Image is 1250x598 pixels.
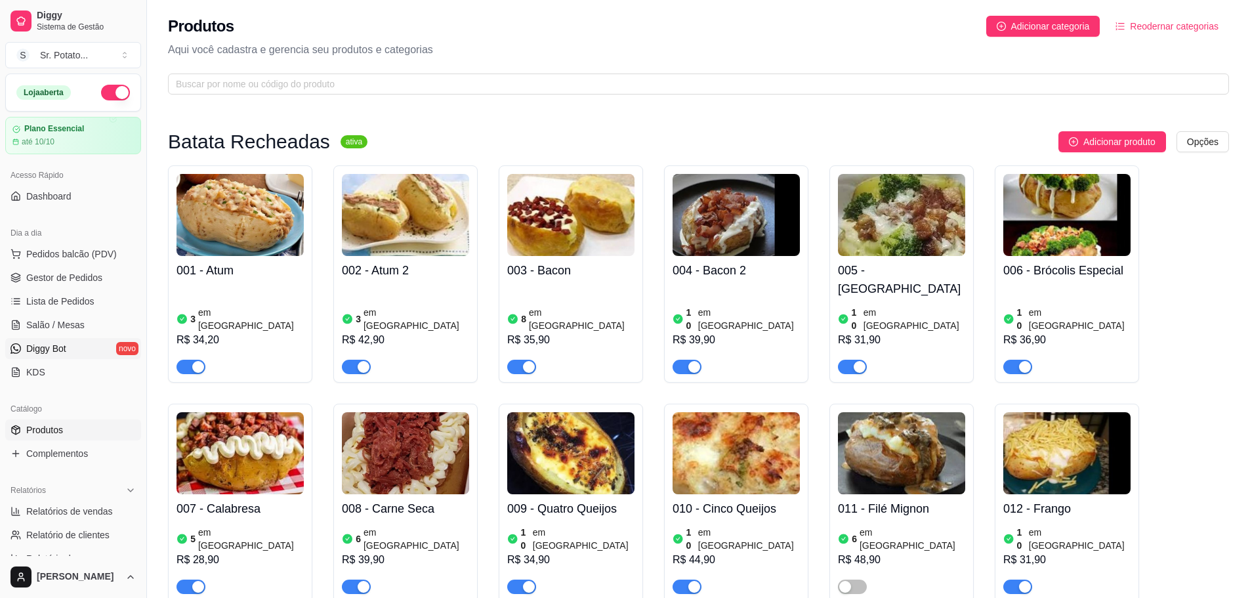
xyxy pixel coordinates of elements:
div: Dia a dia [5,223,141,244]
p: Aqui você cadastra e gerencia seu produtos e categorias [168,42,1229,58]
button: Reodernar categorias [1105,16,1229,37]
img: product-image [673,174,800,256]
span: Dashboard [26,190,72,203]
article: 10 [1017,526,1026,552]
div: R$ 28,90 [177,552,304,568]
span: Salão / Mesas [26,318,85,331]
img: product-image [507,174,635,256]
a: Gestor de Pedidos [5,267,141,288]
a: Lista de Pedidos [5,291,141,312]
article: 6 [356,532,361,545]
span: [PERSON_NAME] [37,571,120,583]
h4: 012 - Frango [1003,500,1131,518]
a: Diggy Botnovo [5,338,141,359]
article: em [GEOGRAPHIC_DATA] [1029,306,1131,332]
a: Dashboard [5,186,141,207]
div: R$ 34,90 [507,552,635,568]
div: R$ 36,90 [1003,332,1131,348]
img: product-image [1003,174,1131,256]
img: product-image [838,174,965,256]
div: R$ 44,90 [673,552,800,568]
h2: Produtos [168,16,234,37]
article: em [GEOGRAPHIC_DATA] [1029,526,1131,552]
div: R$ 39,90 [342,552,469,568]
article: em [GEOGRAPHIC_DATA] [364,306,469,332]
div: Loja aberta [16,85,71,100]
h4: 010 - Cinco Queijos [673,500,800,518]
img: product-image [342,412,469,494]
span: Relatório de clientes [26,528,110,542]
article: 10 [686,306,696,332]
div: R$ 35,90 [507,332,635,348]
button: Pedidos balcão (PDV) [5,244,141,265]
article: 6 [852,532,857,545]
img: product-image [177,412,304,494]
article: 10 [521,526,530,552]
article: em [GEOGRAPHIC_DATA] [364,526,469,552]
span: Lista de Pedidos [26,295,94,308]
span: Relatórios [10,485,46,496]
article: 10 [686,526,696,552]
a: Relatório de mesas [5,548,141,569]
a: Relatórios de vendas [5,501,141,522]
h4: 003 - Bacon [507,261,635,280]
div: R$ 48,90 [838,552,965,568]
span: KDS [26,366,45,379]
h4: 004 - Bacon 2 [673,261,800,280]
h4: 001 - Atum [177,261,304,280]
button: [PERSON_NAME] [5,561,141,593]
img: product-image [507,412,635,494]
div: R$ 31,90 [838,332,965,348]
button: Adicionar categoria [986,16,1100,37]
input: Buscar por nome ou código do produto [176,77,1211,91]
article: Plano Essencial [24,124,84,134]
article: 8 [521,312,526,326]
div: R$ 39,90 [673,332,800,348]
div: Sr. Potato ... [40,49,88,62]
img: product-image [838,412,965,494]
article: 10 [852,306,861,332]
span: Relatório de mesas [26,552,106,565]
div: Catálogo [5,398,141,419]
span: Pedidos balcão (PDV) [26,247,117,261]
span: plus-circle [1069,137,1078,146]
a: Relatório de clientes [5,524,141,545]
article: em [GEOGRAPHIC_DATA] [698,306,800,332]
a: Complementos [5,443,141,464]
span: Complementos [26,447,88,460]
article: 3 [190,312,196,326]
article: em [GEOGRAPHIC_DATA] [198,306,304,332]
span: Produtos [26,423,63,437]
span: Opções [1187,135,1219,149]
article: em [GEOGRAPHIC_DATA] [198,526,304,552]
span: Gestor de Pedidos [26,271,102,284]
article: em [GEOGRAPHIC_DATA] [529,306,635,332]
button: Opções [1177,131,1229,152]
span: plus-circle [997,22,1006,31]
article: em [GEOGRAPHIC_DATA] [533,526,635,552]
article: 5 [190,532,196,545]
article: em [GEOGRAPHIC_DATA] [698,526,800,552]
h4: 008 - Carne Seca [342,500,469,518]
span: Adicionar produto [1083,135,1156,149]
button: Adicionar produto [1058,131,1166,152]
a: Salão / Mesas [5,314,141,335]
a: KDS [5,362,141,383]
article: em [GEOGRAPHIC_DATA] [864,306,965,332]
span: Relatórios de vendas [26,505,113,518]
h4: 007 - Calabresa [177,500,304,518]
a: Plano Essencialaté 10/10 [5,117,141,154]
img: product-image [673,412,800,494]
article: até 10/10 [22,137,54,147]
span: ordered-list [1115,22,1125,31]
article: em [GEOGRAPHIC_DATA] [860,526,965,552]
span: S [16,49,30,62]
div: R$ 31,90 [1003,552,1131,568]
div: R$ 42,90 [342,332,469,348]
article: 10 [1017,306,1026,332]
article: 3 [356,312,361,326]
span: Diggy Bot [26,342,66,355]
h4: 009 - Quatro Queijos [507,500,635,518]
h4: 006 - Brócolis Especial [1003,261,1131,280]
sup: ativa [341,135,367,148]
